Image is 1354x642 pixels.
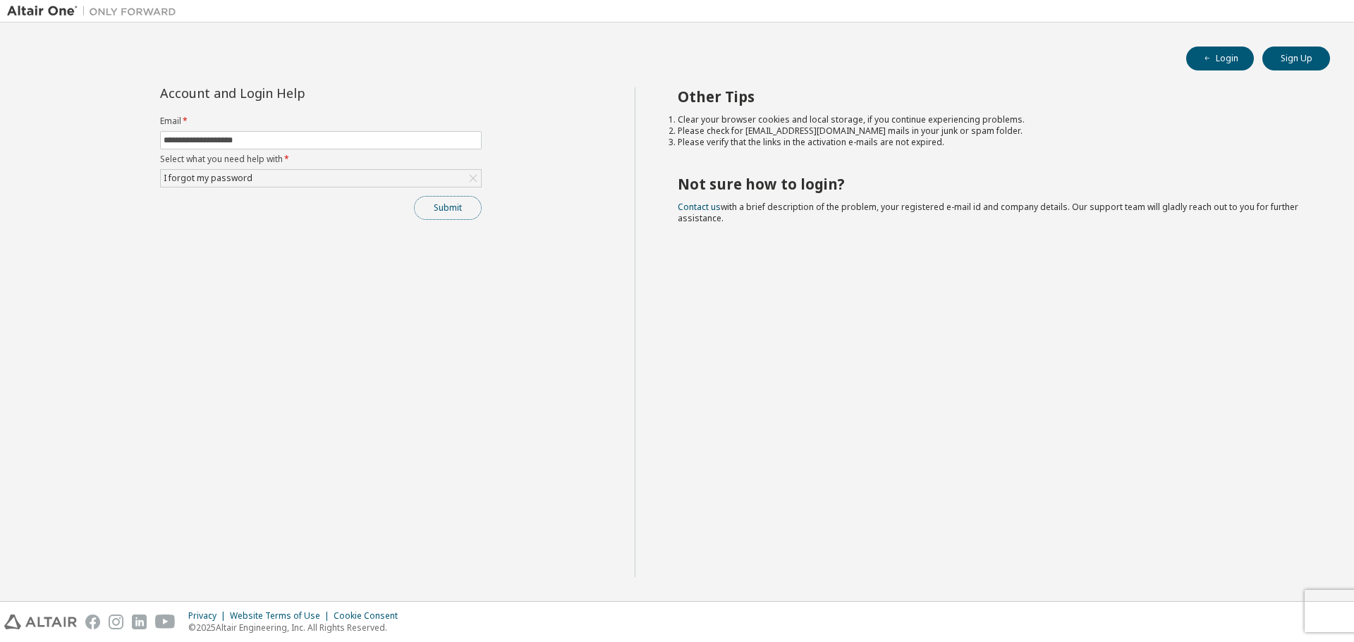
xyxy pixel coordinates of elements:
[334,610,406,622] div: Cookie Consent
[678,201,1298,224] span: with a brief description of the problem, your registered e-mail id and company details. Our suppo...
[678,175,1305,193] h2: Not sure how to login?
[160,116,482,127] label: Email
[414,196,482,220] button: Submit
[161,171,255,186] div: I forgot my password
[230,610,334,622] div: Website Terms of Use
[678,87,1305,106] h2: Other Tips
[4,615,77,629] img: altair_logo.svg
[188,610,230,622] div: Privacy
[160,154,482,165] label: Select what you need help with
[1186,47,1254,70] button: Login
[132,615,147,629] img: linkedin.svg
[161,170,481,187] div: I forgot my password
[678,114,1305,125] li: Clear your browser cookies and local storage, if you continue experiencing problems.
[109,615,123,629] img: instagram.svg
[1262,47,1330,70] button: Sign Up
[188,622,406,634] p: © 2025 Altair Engineering, Inc. All Rights Reserved.
[155,615,176,629] img: youtube.svg
[678,201,721,213] a: Contact us
[678,125,1305,137] li: Please check for [EMAIL_ADDRESS][DOMAIN_NAME] mails in your junk or spam folder.
[7,4,183,18] img: Altair One
[85,615,100,629] img: facebook.svg
[160,87,417,99] div: Account and Login Help
[678,137,1305,148] li: Please verify that the links in the activation e-mails are not expired.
